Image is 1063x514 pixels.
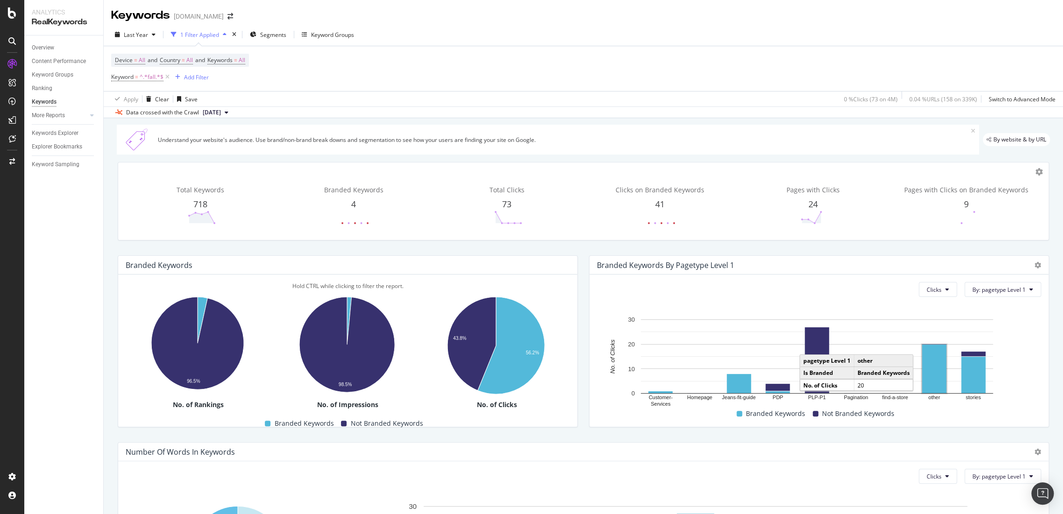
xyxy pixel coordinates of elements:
[989,95,1056,103] div: Switch to Advanced Mode
[993,137,1046,142] span: By website & by URL
[111,27,159,42] button: Last Year
[983,133,1050,146] div: legacy label
[185,95,198,103] div: Save
[298,27,358,42] button: Keyword Groups
[597,315,1037,408] svg: A chart.
[32,70,73,80] div: Keyword Groups
[274,418,333,429] span: Branded Keywords
[134,56,137,64] span: =
[32,43,54,53] div: Overview
[275,400,421,409] div: No. of Impressions
[628,316,635,323] text: 30
[489,185,524,194] span: Total Clicks
[275,292,419,398] svg: A chart.
[424,400,570,409] div: No. of Clicks
[928,394,940,400] text: other
[275,282,421,290] div: Hold CTRL while clicking to filter the report.
[526,350,539,355] text: 56.2%
[126,261,192,270] div: Branded Keywords
[972,472,1026,480] span: By: pagetype Level 1
[139,54,145,67] span: All
[808,198,818,210] span: 24
[234,56,237,64] span: =
[32,17,96,28] div: RealKeywords
[155,95,169,103] div: Clear
[909,95,977,103] div: 0.04 % URLs ( 158 on 339K )
[32,70,97,80] a: Keyword Groups
[126,400,271,409] div: No. of Rankings
[148,56,157,64] span: and
[32,160,79,169] div: Keyword Sampling
[628,366,635,373] text: 10
[904,185,1028,194] span: Pages with Clicks on Branded Keywords
[203,108,221,117] span: 2025 Aug. 11th
[32,111,65,120] div: More Reports
[160,56,180,64] span: Country
[927,472,942,480] span: Clicks
[350,418,423,429] span: Not Branded Keywords
[187,379,200,384] text: 96.5%
[32,128,97,138] a: Keywords Explorer
[964,198,969,210] span: 9
[844,394,868,400] text: Pagination
[424,292,568,400] svg: A chart.
[260,31,286,39] span: Segments
[32,56,97,66] a: Content Performance
[32,111,87,120] a: More Reports
[609,339,616,373] text: No. of Clicks
[32,128,78,138] div: Keywords Explorer
[808,394,826,400] text: PLP-P1
[207,56,233,64] span: Keywords
[126,292,270,395] svg: A chart.
[140,70,163,84] span: ^.*fall.*$
[158,136,971,144] div: Understand your website's audience. Use brand/non-brand break downs and segmentation to see how y...
[655,198,665,210] span: 41
[616,185,704,194] span: Clicks on Branded Keywords
[844,95,898,103] div: 0 % Clicks ( 73 on 4M )
[649,394,673,400] text: Customer-
[324,185,383,194] span: Branded Keywords
[167,27,230,42] button: 1 Filter Applied
[722,394,756,400] text: Jeans-fit-guide
[32,43,97,53] a: Overview
[454,336,467,341] text: 43.8%
[32,84,97,93] a: Ranking
[111,92,138,106] button: Apply
[32,97,57,107] div: Keywords
[822,408,894,419] span: Not Branded Keywords
[199,107,232,118] button: [DATE]
[1031,482,1054,505] div: Open Intercom Messenger
[787,185,840,194] span: Pages with Clicks
[230,30,238,39] div: times
[186,54,193,67] span: All
[32,142,82,152] div: Explorer Bookmarks
[964,282,1041,297] button: By: pagetype Level 1
[687,394,712,400] text: Homepage
[182,56,185,64] span: =
[628,341,635,348] text: 20
[985,92,1056,106] button: Switch to Advanced Mode
[927,286,942,294] span: Clicks
[126,447,235,457] div: Number Of Words In Keywords
[502,198,511,210] span: 73
[111,7,170,23] div: Keywords
[964,469,1041,484] button: By: pagetype Level 1
[919,469,957,484] button: Clicks
[193,198,207,210] span: 718
[651,401,671,407] text: Services
[972,286,1026,294] span: By: pagetype Level 1
[124,95,138,103] div: Apply
[177,185,224,194] span: Total Keywords
[919,282,957,297] button: Clicks
[32,160,97,169] a: Keyword Sampling
[772,394,783,400] text: PDP
[631,390,635,397] text: 0
[32,56,86,66] div: Content Performance
[180,31,219,39] div: 1 Filter Applied
[311,31,354,39] div: Keyword Groups
[227,13,233,20] div: arrow-right-arrow-left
